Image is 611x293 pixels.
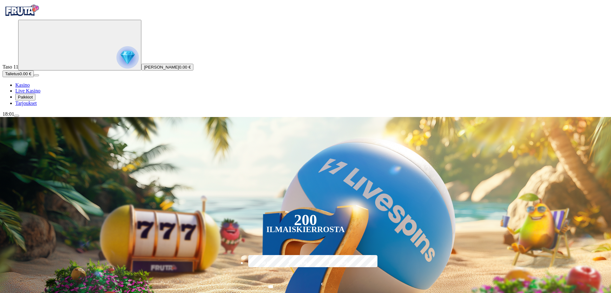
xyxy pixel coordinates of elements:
[34,74,39,76] button: menu
[15,100,37,106] a: gift-inverted iconTarjoukset
[19,71,31,76] span: 0.00 €
[287,254,324,273] label: 150 €
[3,3,608,106] nav: Primary
[247,254,284,273] label: 50 €
[116,46,139,69] img: reward progress
[321,281,323,287] span: €
[144,65,179,70] span: [PERSON_NAME]
[3,111,14,117] span: 18:01
[14,115,19,117] button: menu
[15,88,41,93] a: poker-chip iconLive Kasino
[5,71,19,76] span: Talletus
[15,94,35,100] button: reward iconPalkkiot
[18,20,141,70] button: reward progress
[15,82,30,88] a: diamond iconKasino
[141,64,193,70] button: [PERSON_NAME]0.00 €
[15,100,37,106] span: Tarjoukset
[327,254,364,273] label: 250 €
[294,216,317,224] div: 200
[15,82,30,88] span: Kasino
[18,95,33,99] span: Palkkiot
[3,64,18,70] span: Taso 11
[266,226,345,233] div: Ilmaiskierrosta
[3,70,34,77] button: Talletusplus icon0.00 €
[15,88,41,93] span: Live Kasino
[3,3,41,18] img: Fruta
[3,14,41,19] a: Fruta
[179,65,191,70] span: 0.00 €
